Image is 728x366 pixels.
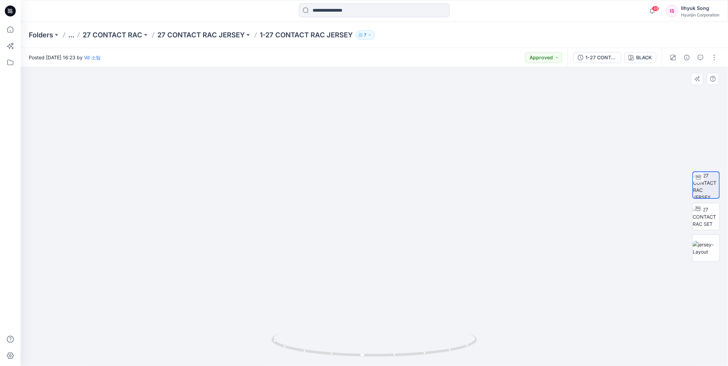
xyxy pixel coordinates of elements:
[29,30,53,40] a: Folders
[666,5,678,17] div: IS
[636,54,652,61] div: BLACK
[693,172,719,198] img: 1-27 CONTACT RAC JERSEY
[681,52,692,63] button: Details
[693,241,719,255] img: jersey-Layout
[29,54,101,61] span: Posted [DATE] 16:23 by
[260,30,353,40] p: 1-27 CONTACT RAC JERSEY
[693,206,719,228] img: 1-27 CONTACT RAC SET
[68,30,74,40] button: ...
[624,52,656,63] button: BLACK
[83,30,142,40] a: 27 CONTACT RAC
[157,30,245,40] a: 27 CONTACT RAC JERSEY
[355,30,375,40] button: 7
[681,4,719,12] div: Ilhyuk Song
[585,54,617,61] div: 1-27 CONTACT RAC JERSEY
[573,52,621,63] button: 1-27 CONTACT RAC JERSEY
[681,12,719,17] div: Hyunjin Corporation
[652,6,659,11] span: 48
[84,54,101,60] a: Vd 소팀
[364,31,366,39] p: 7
